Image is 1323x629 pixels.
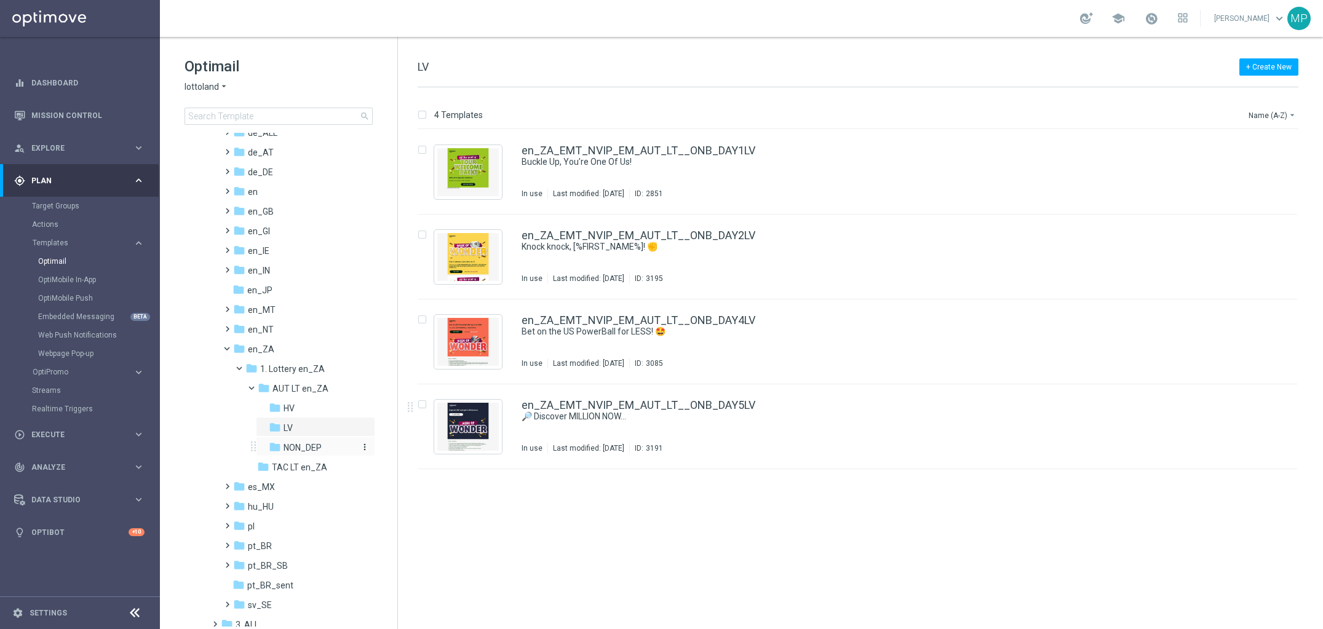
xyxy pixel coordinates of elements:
[14,111,145,121] button: Mission Control
[233,205,245,217] i: folder
[233,185,245,197] i: folder
[38,326,159,344] div: Web Push Notifications
[522,411,1246,422] div: 🔎 Discover MILLION NOW…
[233,559,245,571] i: folder
[248,540,272,552] span: pt_BR
[32,238,145,248] button: Templates keyboard_arrow_right
[133,429,145,440] i: keyboard_arrow_right
[185,57,373,76] h1: Optimail
[1111,12,1125,25] span: school
[32,215,159,234] div: Actions
[233,224,245,237] i: folder
[14,430,145,440] button: play_circle_outline Execute keyboard_arrow_right
[247,580,293,591] span: pt_BR_sent
[14,527,25,538] i: lightbulb
[38,271,159,289] div: OptiMobile In-App
[233,598,245,611] i: folder
[522,230,755,241] a: en_ZA_EMT_NVIP_EM_AUT_LT__ONB_DAY2LV
[14,429,133,440] div: Execute
[284,403,295,414] span: HV
[437,233,499,281] img: 3195.jpeg
[522,241,1217,253] a: Knock knock, [%FIRST_NAME%]! ✊
[522,189,542,199] div: In use
[548,189,629,199] div: Last modified: [DATE]
[32,404,128,414] a: Realtime Triggers
[33,239,133,247] div: Templates
[405,215,1321,299] div: Press SPACE to select this row.
[38,330,128,340] a: Web Push Notifications
[269,402,281,414] i: folder
[31,516,129,548] a: Optibot
[32,201,128,211] a: Target Groups
[129,528,145,536] div: +10
[522,274,542,283] div: In use
[38,252,159,271] div: Optimail
[33,239,121,247] span: Templates
[38,293,128,303] a: OptiMobile Push
[31,431,133,438] span: Execute
[248,324,274,335] span: en_NT
[38,312,128,322] a: Embedded Messaging
[269,441,281,453] i: folder
[272,383,328,394] span: AUT LT en_ZA
[522,315,755,326] a: en_ZA_EMT_NVIP_EM_AUT_LT__ONB_DAY4LV
[14,176,145,186] button: gps_fixed Plan keyboard_arrow_right
[233,500,245,512] i: folder
[260,363,325,374] span: 1. Lottery en_ZA
[133,142,145,154] i: keyboard_arrow_right
[14,528,145,537] button: lightbulb Optibot +10
[14,143,25,154] i: person_search
[185,81,219,93] span: lottoland
[522,145,755,156] a: en_ZA_EMT_NVIP_EM_AUT_LT__ONB_DAY1LV
[629,189,663,199] div: ID:
[522,241,1246,253] div: Knock knock, [%FIRST_NAME%]! ✊
[245,362,258,374] i: folder
[31,144,133,152] span: Explore
[185,108,373,125] input: Search Template
[360,442,370,452] i: more_vert
[418,60,429,73] span: LV
[405,130,1321,215] div: Press SPACE to select this row.
[522,411,1217,422] a: 🔎 Discover MILLION NOW…
[32,363,159,381] div: OptiPromo
[248,127,277,138] span: de_ALL
[14,462,133,473] div: Analyze
[284,442,322,453] span: NON_DEP
[248,560,288,571] span: pt_BR_SB
[248,245,269,256] span: en_IE
[232,579,245,591] i: folder
[38,256,128,266] a: Optimail
[133,366,145,378] i: keyboard_arrow_right
[1273,12,1286,25] span: keyboard_arrow_down
[646,189,663,199] div: 2851
[248,501,274,512] span: hu_HU
[437,318,499,366] img: 3085.jpeg
[32,381,159,400] div: Streams
[14,495,145,505] button: Data Studio keyboard_arrow_right
[14,99,145,132] div: Mission Control
[233,323,245,335] i: folder
[434,109,483,121] p: 4 Templates
[32,197,159,215] div: Target Groups
[360,111,370,121] span: search
[248,304,276,315] span: en_MT
[33,368,133,376] div: OptiPromo
[522,326,1246,338] div: Bet on the US PowerBall for LESS! 🤩
[14,429,25,440] i: play_circle_outline
[629,443,663,453] div: ID:
[31,66,145,99] a: Dashboard
[33,368,121,376] span: OptiPromo
[38,344,159,363] div: Webpage Pop-up
[233,480,245,493] i: folder
[31,464,133,471] span: Analyze
[522,326,1217,338] a: Bet on the US PowerBall for LESS! 🤩
[248,265,270,276] span: en_IN
[248,206,274,217] span: en_GB
[14,143,145,153] button: person_search Explore keyboard_arrow_right
[233,520,245,532] i: folder
[14,175,25,186] i: gps_fixed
